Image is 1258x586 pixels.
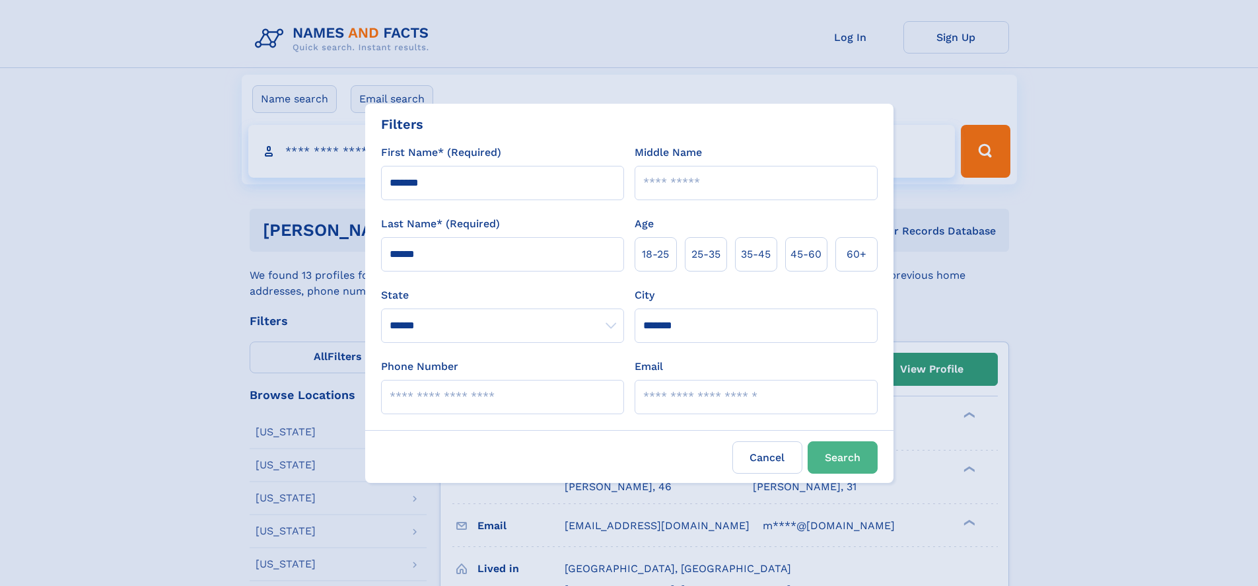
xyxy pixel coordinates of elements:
[381,114,423,134] div: Filters
[635,287,654,303] label: City
[691,246,720,262] span: 25‑35
[381,287,624,303] label: State
[642,246,669,262] span: 18‑25
[635,145,702,161] label: Middle Name
[635,216,654,232] label: Age
[635,359,663,375] label: Email
[732,441,802,474] label: Cancel
[381,359,458,375] label: Phone Number
[381,145,501,161] label: First Name* (Required)
[847,246,866,262] span: 60+
[790,246,821,262] span: 45‑60
[741,246,771,262] span: 35‑45
[381,216,500,232] label: Last Name* (Required)
[808,441,878,474] button: Search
